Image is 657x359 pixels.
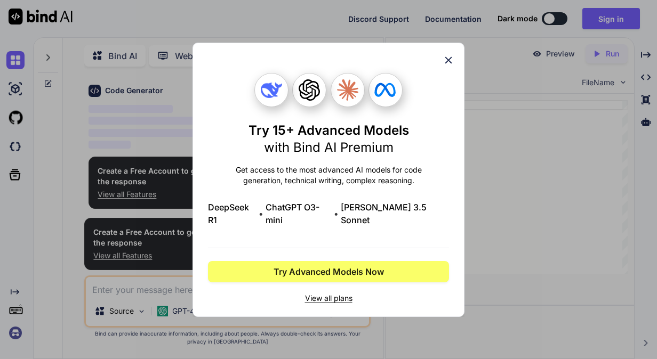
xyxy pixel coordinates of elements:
button: Try Advanced Models Now [208,261,449,282]
span: ChatGPT O3-mini [266,201,332,226]
img: Deepseek [261,79,282,101]
span: • [334,207,339,220]
span: [PERSON_NAME] 3.5 Sonnet [341,201,449,226]
p: Get access to the most advanced AI models for code generation, technical writing, complex reasoning. [208,165,449,186]
span: DeepSeek R1 [208,201,257,226]
span: • [259,207,263,220]
span: Try Advanced Models Now [274,265,384,278]
h1: Try 15+ Advanced Models [249,122,409,156]
span: with Bind AI Premium [264,140,394,155]
span: View all plans [208,293,449,304]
